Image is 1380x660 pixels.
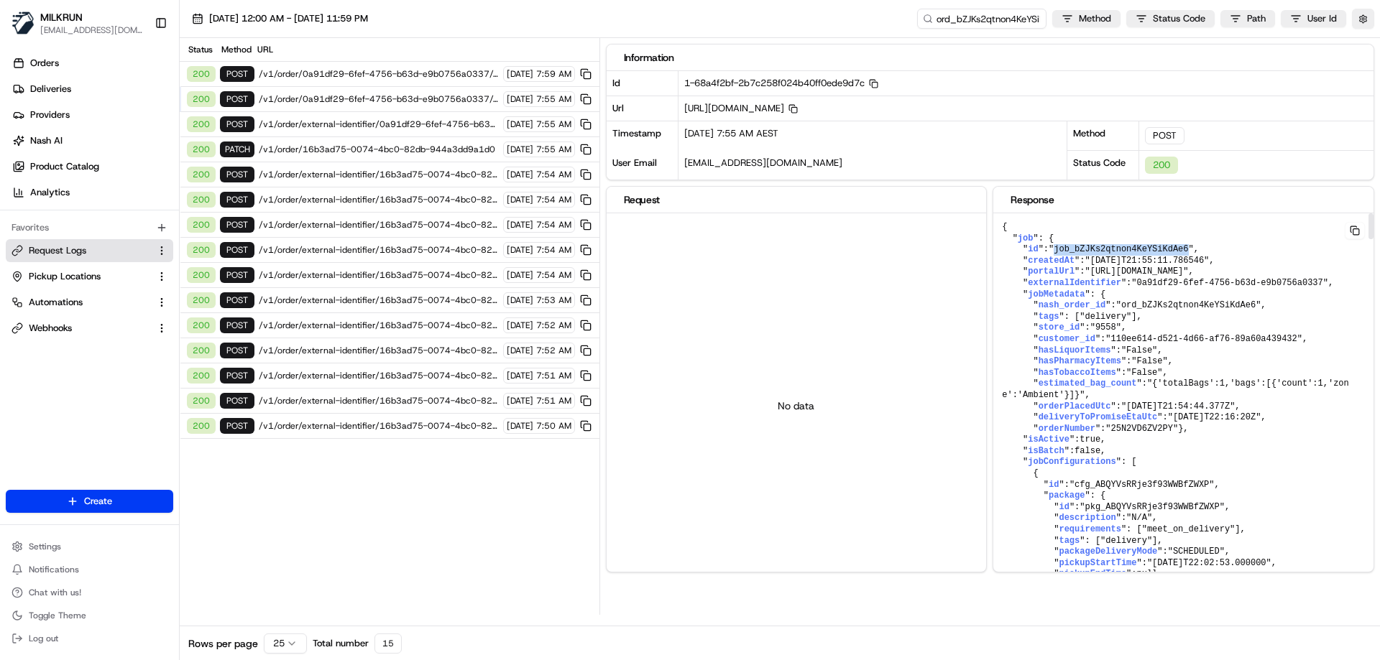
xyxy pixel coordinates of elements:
[220,141,254,157] div: PATCH
[30,57,59,70] span: Orders
[259,219,499,231] span: /v1/order/external-identifier/16b3ad75-0074-4bc0-82db-944a3dd9a1d0
[1039,322,1080,333] span: store_id
[187,141,216,157] div: 200
[185,9,374,29] button: [DATE] 12:00 AM - [DATE] 11:59 PM
[30,160,99,173] span: Product Catalog
[1131,356,1167,366] span: "False"
[259,169,499,180] span: /v1/order/external-identifier/16b3ad75-0074-4bc0-82db-944a3dd9a1d0
[6,6,149,40] button: MILKRUNMILKRUN[EMAIL_ADDRESS][DOMAIN_NAME]
[1018,233,1034,243] span: job
[187,368,216,384] div: 200
[1126,368,1162,378] span: "False"
[116,315,236,341] a: 💻API Documentation
[1147,558,1271,568] span: "[DATE]T22:02:53.000000"
[209,12,368,25] span: [DATE] 12:00 AM - [DATE] 11:59 PM
[1002,378,1349,400] span: "{'totalBags':1,'bags':[{'count':1,'zone':'Ambient'}]}"
[1069,480,1215,490] span: "cfg_ABQYVsRRje3f93WWBfZWXP"
[536,420,571,432] span: 7:50 AM
[1121,401,1235,412] span: "[DATE]T21:54:44.377Z"
[127,223,157,234] span: [DATE]
[119,261,124,273] span: •
[9,315,116,341] a: 📗Knowledge Base
[1131,278,1328,288] span: "0a91df29-6fef-4756-b63d-e9b0756a0337"
[101,355,174,367] a: Powered byPylon
[259,420,499,432] span: /v1/order/external-identifier/16b3ad75-0074-4bc0-82db-944a3dd9a1d0
[259,93,499,105] span: /v1/order/0a91df29-6fef-4756-b63d-e9b0756a0337/autodispatch
[6,103,179,126] a: Providers
[1145,157,1178,174] div: 200
[607,96,678,121] div: Url
[40,24,143,36] span: [EMAIL_ADDRESS][DOMAIN_NAME]
[259,320,499,331] span: /v1/order/external-identifier/16b3ad75-0074-4bc0-82db-944a3dd9a1d0
[259,118,499,130] span: /v1/order/external-identifier/0a91df29-6fef-4756-b63d-e9b0756a0337
[684,157,842,169] span: [EMAIL_ADDRESS][DOMAIN_NAME]
[1142,524,1236,534] span: "meet_on_delivery"
[507,68,533,80] span: [DATE]
[14,187,92,198] div: Past conversations
[917,9,1046,29] input: Type to search
[187,343,216,358] div: 200
[220,242,254,258] div: POST
[1281,10,1346,27] button: User Id
[507,370,533,381] span: [DATE]
[1126,513,1152,523] span: "N/A"
[1049,480,1059,490] span: id
[1039,401,1111,412] span: orderPlacedUtc
[507,395,533,406] span: [DATE]
[1052,10,1121,27] button: Method
[30,83,71,96] span: Deliveries
[536,269,571,281] span: 7:54 AM
[1085,256,1209,266] span: "[DATE]T21:55:11.786546"
[29,321,110,335] span: Knowledge Base
[220,167,254,182] div: POST
[223,184,262,201] button: See all
[29,270,101,283] span: Pickup Locations
[1011,192,1356,207] div: Response
[29,541,61,552] span: Settings
[1075,446,1100,456] span: false
[187,66,216,82] div: 200
[1059,547,1157,557] span: packageDeliveryMode
[11,244,150,257] a: Request Logs
[1090,322,1121,333] span: "9558"
[45,223,116,234] span: [PERSON_NAME]
[374,633,402,654] div: 15
[6,265,173,288] button: Pickup Locations
[507,169,533,180] span: [DATE]
[536,68,571,80] span: 7:59 AM
[507,269,533,281] span: [DATE]
[1168,547,1225,557] span: "SCHEDULED"
[778,399,814,413] p: No data
[1121,345,1157,355] span: "False"
[536,194,571,205] span: 7:54 AM
[187,217,216,233] div: 200
[1067,150,1139,180] div: Status Code
[136,321,231,335] span: API Documentation
[1247,12,1266,25] span: Path
[14,248,37,271] img: Balvinder Singh Punie
[220,317,254,333] div: POST
[1105,334,1302,344] span: "110ee614-d521-4d66-af76-89a60a439432"
[507,345,533,356] span: [DATE]
[1105,424,1178,434] span: "25N2VD6ZV2PY"
[6,155,179,178] a: Product Catalog
[220,116,254,132] div: POST
[259,370,499,381] span: /v1/order/external-identifier/16b3ad75-0074-4bc0-82db-944a3dd9a1d0
[220,192,254,208] div: POST
[6,239,173,262] button: Request Logs
[1067,121,1139,150] div: Method
[536,395,571,406] span: 7:51 AM
[1168,412,1261,422] span: "[DATE]T22:16:20Z"
[29,244,86,257] span: Request Logs
[6,291,173,314] button: Automations
[1028,434,1069,445] span: isActive
[1145,127,1184,144] div: POST
[507,194,533,205] span: [DATE]
[220,91,254,107] div: POST
[536,219,571,231] span: 7:54 AM
[1059,524,1121,534] span: requirements
[220,267,254,283] div: POST
[678,121,1067,151] div: [DATE] 7:55 AM AEST
[507,244,533,256] span: [DATE]
[1028,446,1064,456] span: isBatch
